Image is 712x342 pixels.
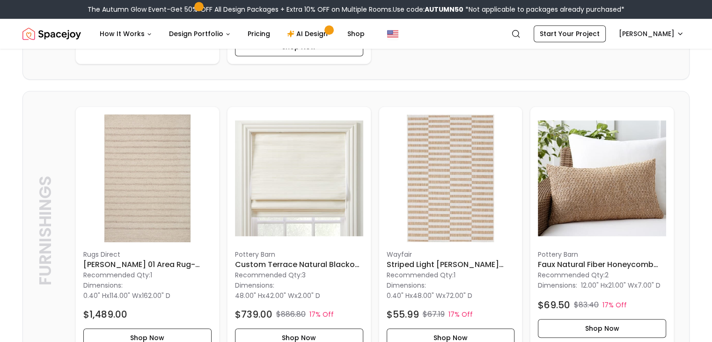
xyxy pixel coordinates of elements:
[83,291,106,300] span: 0.40" H
[448,310,473,319] p: 17% Off
[425,5,463,14] b: AUTUMN50
[309,310,334,319] p: 17% Off
[387,291,472,300] p: x x
[387,28,398,39] img: United States
[581,281,661,290] p: x x
[92,24,160,43] button: How It Works
[235,270,363,280] p: Recommended Qty: 3
[340,24,372,43] a: Shop
[538,280,577,291] p: Dimensions:
[22,19,690,49] nav: Global
[387,308,419,321] h4: $55.99
[235,259,363,270] h6: Custom Terrace Natural Blackout Roman Shade-48"x42"
[538,270,666,280] p: Recommended Qty: 2
[387,291,410,300] span: 0.40" H
[235,291,320,300] p: x x
[276,309,306,320] p: $886.80
[463,5,624,14] span: *Not applicable to packages already purchased*
[602,300,627,310] p: 17% Off
[538,259,666,270] h6: Faux Natural Fiber Honeycomb Outdoor Lumbar Pillow 12x21
[538,298,570,312] h4: $69.50
[83,114,212,243] img: Ashby ASH 01 Area Rug-9'6"x13'6" image
[574,299,599,311] p: $83.40
[534,25,606,42] a: Start Your Project
[235,280,274,291] p: Dimensions:
[92,24,372,43] nav: Main
[161,24,238,43] button: Design Portfolio
[83,250,212,259] p: Rugs Direct
[538,114,666,243] img: Faux Natural Fiber Honeycomb Outdoor Lumbar Pillow 12x21 image
[538,319,666,338] button: Shop Now
[83,308,127,321] h4: $1,489.00
[423,309,445,320] p: $67.19
[413,291,442,300] span: 48.00" W
[22,24,81,43] a: Spacejoy
[235,250,363,259] p: Pottery Barn
[22,24,81,43] img: Spacejoy Logo
[387,114,515,243] img: Striped Light Brown Ivory Indoor Outdoor Area Rug-4'x6' image
[387,250,515,259] p: Wayfair
[83,291,170,300] p: x x
[608,281,634,290] span: 21.00" W
[393,5,463,14] span: Use code:
[387,259,515,270] h6: Striped Light [PERSON_NAME] Indoor Outdoor Area Rug-4'x6'
[83,280,123,291] p: Dimensions:
[83,270,212,280] p: Recommended Qty: 1
[142,291,170,300] span: 162.00" D
[235,114,363,243] img: Custom Terrace Natural Blackout Roman Shade-48"x42" image
[279,24,338,43] a: AI Design
[581,281,605,290] span: 12.00" H
[235,291,262,300] span: 48.00" H
[235,308,272,321] h4: $739.00
[240,24,278,43] a: Pricing
[88,5,624,14] div: The Autumn Glow Event-Get 50% OFF All Design Packages + Extra 10% OFF on Multiple Rooms.
[298,291,320,300] span: 2.00" D
[83,259,212,270] h6: [PERSON_NAME] 01 Area Rug-9'6"x13'6"
[265,291,294,300] span: 42.00" W
[613,25,690,42] button: [PERSON_NAME]
[446,291,472,300] span: 72.00" D
[387,270,515,280] p: Recommended Qty: 1
[638,281,661,290] span: 7.00" D
[387,280,426,291] p: Dimensions:
[538,250,666,259] p: Pottery Barn
[110,291,139,300] span: 114.00" W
